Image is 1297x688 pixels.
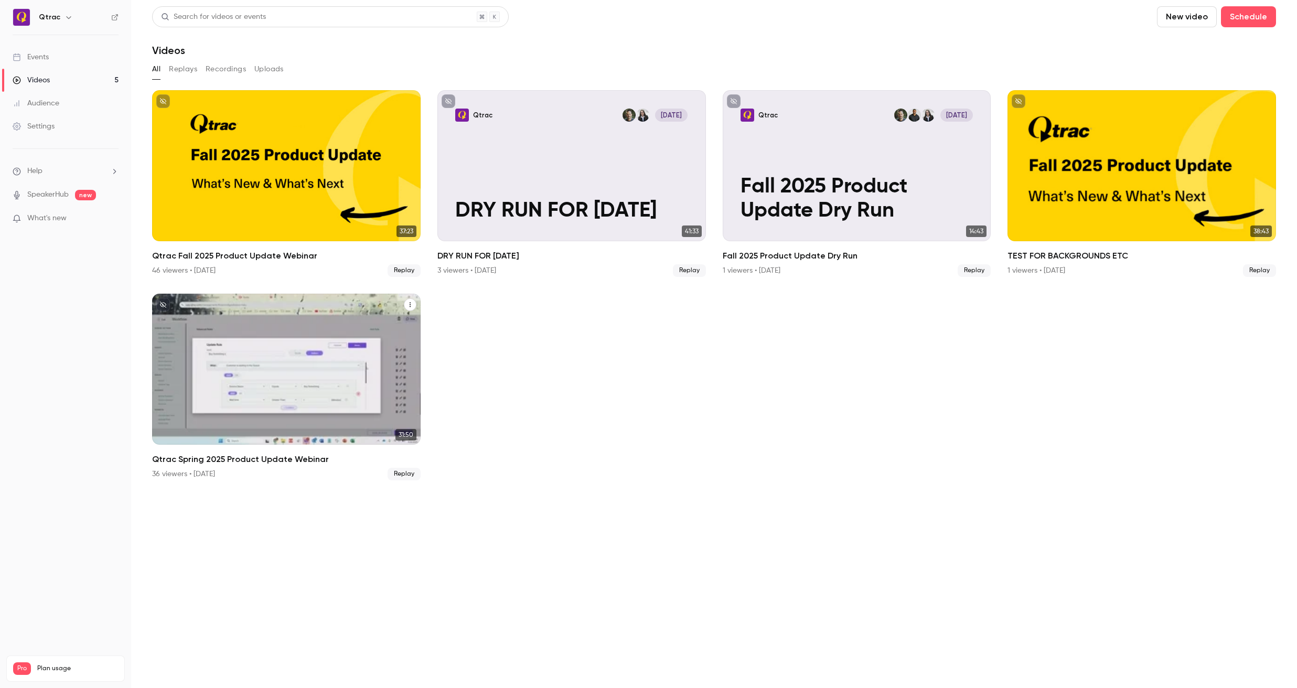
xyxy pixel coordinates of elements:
a: SpeakerHub [27,189,69,200]
h2: DRY RUN FOR [DATE] [437,250,706,262]
h2: TEST FOR BACKGROUNDS ETC [1007,250,1276,262]
button: unpublished [156,298,170,311]
img: Yoni Lavi [623,109,636,122]
div: 1 viewers • [DATE] [1007,265,1065,276]
p: Qtrac [473,111,492,120]
div: Videos [13,75,50,85]
div: 46 viewers • [DATE] [152,265,216,276]
button: New video [1157,6,1217,27]
a: 37:23Qtrac Fall 2025 Product Update Webinar46 viewers • [DATE]Replay [152,90,421,277]
span: Replay [673,264,706,277]
h2: Qtrac Spring 2025 Product Update Webinar [152,453,421,466]
div: 36 viewers • [DATE] [152,469,215,479]
li: Qtrac Spring 2025 Product Update Webinar [152,294,421,480]
button: unpublished [156,94,170,108]
a: DRY RUN FOR TOMORROWQtracLaura SimonsonYoni Lavi[DATE]DRY RUN FOR [DATE]41:33DRY RUN FOR [DATE]3 ... [437,90,706,277]
span: Replay [388,468,421,480]
img: Anthony Grady [908,109,921,122]
span: Replay [388,264,421,277]
div: Settings [13,121,55,132]
section: Videos [152,6,1276,682]
span: new [75,190,96,200]
span: Help [27,166,42,177]
li: DRY RUN FOR TOMORROW [437,90,706,277]
button: unpublished [442,94,455,108]
a: Fall 2025 Product Update Dry RunQtracLaura SimonsonAnthony GradyYoni Lavi[DATE]Fall 2025 Product ... [723,90,991,277]
div: 1 viewers • [DATE] [723,265,780,276]
button: All [152,61,160,78]
span: [DATE] [655,109,688,122]
span: Replay [958,264,991,277]
span: 37:23 [396,225,416,237]
span: Pro [13,662,31,675]
li: help-dropdown-opener [13,166,119,177]
span: 31:50 [395,429,416,440]
li: Fall 2025 Product Update Dry Run [723,90,991,277]
button: unpublished [727,94,741,108]
p: DRY RUN FOR [DATE] [455,199,688,223]
img: Laura Simonson [636,109,650,122]
a: 31:50Qtrac Spring 2025 Product Update Webinar36 viewers • [DATE]Replay [152,294,421,480]
div: Events [13,52,49,62]
button: unpublished [1012,94,1025,108]
h2: Fall 2025 Product Update Dry Run [723,250,991,262]
p: Qtrac [758,111,778,120]
h6: Qtrac [39,12,60,23]
h1: Videos [152,44,185,57]
button: Recordings [206,61,246,78]
img: DRY RUN FOR TOMORROW [455,109,469,122]
span: 14:43 [966,225,987,237]
span: What's new [27,213,67,224]
h2: Qtrac Fall 2025 Product Update Webinar [152,250,421,262]
img: Qtrac [13,9,30,26]
div: Audience [13,98,59,109]
span: Plan usage [37,664,118,673]
button: Schedule [1221,6,1276,27]
button: Uploads [254,61,284,78]
button: Replays [169,61,197,78]
img: Yoni Lavi [894,109,908,122]
div: 3 viewers • [DATE] [437,265,496,276]
ul: Videos [152,90,1276,480]
a: 38:43TEST FOR BACKGROUNDS ETC1 viewers • [DATE]Replay [1007,90,1276,277]
img: Laura Simonson [921,109,935,122]
span: 41:33 [682,225,702,237]
div: Search for videos or events [161,12,266,23]
iframe: Noticeable Trigger [106,214,119,223]
p: Fall 2025 Product Update Dry Run [741,175,973,223]
span: 38:43 [1250,225,1272,237]
li: Qtrac Fall 2025 Product Update Webinar [152,90,421,277]
li: TEST FOR BACKGROUNDS ETC [1007,90,1276,277]
span: [DATE] [940,109,973,122]
span: Replay [1243,264,1276,277]
img: Fall 2025 Product Update Dry Run [741,109,754,122]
